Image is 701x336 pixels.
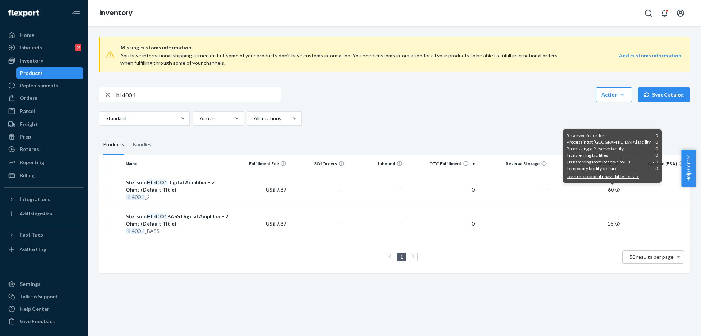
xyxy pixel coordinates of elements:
div: Inventory [20,57,43,64]
a: Add Integration [4,208,83,220]
div: Transferring facilities [567,152,658,159]
img: Flexport logo [8,10,39,17]
span: — [543,220,547,227]
input: Search inventory by name or sku [116,87,281,102]
div: Returns [20,146,39,153]
div: Orders [20,94,37,102]
a: Add customs information [619,52,681,67]
em: 400 [154,179,163,185]
div: Stetsom . BASS Digital Amplifier - 2 Ohms (Default Title) [126,213,229,227]
a: Talk to Support [4,291,83,302]
span: 0 [655,165,658,172]
div: Parcel [20,107,35,115]
button: Close Navigation [69,6,83,20]
ol: breadcrumbs [93,3,138,24]
em: 1 [142,228,145,234]
button: Action [596,87,632,102]
div: Reporting [20,159,44,166]
span: Missing customs information [120,43,681,52]
div: Processing at [GEOGRAPHIC_DATA] facility [567,139,658,146]
a: Returns [4,143,83,155]
div: Temporary facility closure [567,165,658,172]
div: Inbounds [20,44,42,51]
a: Inventory [4,55,83,67]
div: Products [103,135,124,155]
em: 1 [164,179,167,185]
th: Name [123,155,231,173]
a: Billing [4,170,83,181]
div: 2 [75,44,81,51]
a: Parcel [4,105,83,117]
span: 0 [655,152,658,159]
span: 0 [655,139,658,146]
td: ― [289,207,347,241]
div: Reserved for orders [567,132,658,139]
div: Prep [20,133,31,140]
em: HL [147,179,153,185]
em: HL [147,213,153,219]
input: Standard [105,115,106,122]
button: Help Center [681,150,696,187]
a: Inventory [99,9,133,17]
div: You have international shipping turned on but some of your products don’t have customs informatio... [120,52,569,67]
input: Active [199,115,200,122]
td: ― [289,173,347,207]
div: Home [20,31,34,39]
div: Stetsom . Digital Amplifier - 2 Ohms (Default Title) [126,179,229,193]
button: Sync Catalog [638,87,690,102]
button: Integrations [4,193,83,205]
a: Freight [4,118,83,130]
div: Billing [20,172,35,179]
th: Fulfillment Fee [231,155,290,173]
a: Inbounds2 [4,42,83,53]
th: Reserve Storage [478,155,550,173]
em: 1 [142,194,145,200]
div: Settings [20,280,41,288]
span: US$ 9,69 [266,220,286,227]
span: — [398,186,402,193]
input: All locations [253,115,254,122]
div: Integrations [20,196,50,203]
div: Give Feedback [20,318,55,325]
button: Learn more about unavailable for sale [567,173,639,180]
strong: Add customs information [619,52,681,58]
a: Prep [4,131,83,143]
div: Help Center [20,305,49,313]
div: Add Integration [20,211,52,217]
div: Processing at Reserve facility [567,146,658,152]
span: 60 [653,159,658,165]
div: Transferring from Reserve to DTC [567,159,658,165]
span: — [680,220,684,227]
button: Open notifications [657,6,672,20]
span: 0 [655,132,658,139]
div: Products [20,69,43,77]
a: Add Fast Tag [4,243,83,255]
div: . _2 [126,193,229,201]
a: Products [16,67,84,79]
div: Fast Tags [20,231,43,238]
div: Replenishments [20,82,58,89]
th: 30d Orders [289,155,347,173]
button: Open Search Box [641,6,656,20]
a: Replenishments [4,80,83,91]
a: Page 1 is your current page [399,254,405,260]
td: 0 [405,207,478,241]
a: Settings [4,278,83,290]
div: Bundles [133,135,152,155]
em: 400 [154,213,163,219]
div: Freight [20,121,38,128]
em: HL400 [126,194,141,200]
button: Open account menu [673,6,688,20]
button: Give Feedback [4,316,83,327]
span: 50 results per page [629,254,674,260]
div: Action [601,91,627,98]
a: Reporting [4,156,83,168]
th: Unavailable [550,155,622,173]
em: 1 [164,213,167,219]
a: Help Center [4,303,83,315]
span: — [680,186,684,193]
th: DTC Fulfillment [405,155,478,173]
a: Home [4,29,83,41]
div: Talk to Support [20,293,58,300]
